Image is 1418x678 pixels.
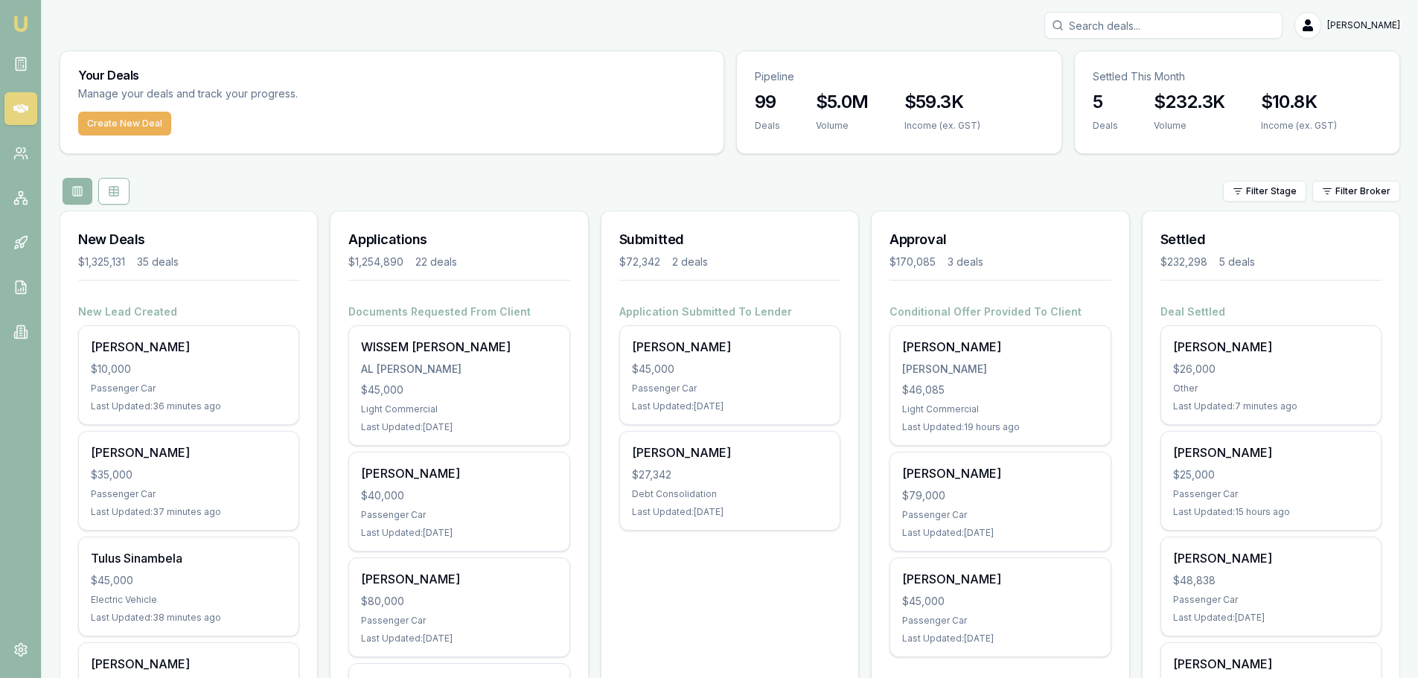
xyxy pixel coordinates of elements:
[91,488,287,500] div: Passenger Car
[91,655,287,673] div: [PERSON_NAME]
[902,383,1098,397] div: $46,085
[1154,90,1225,114] h3: $232.3K
[12,15,30,33] img: emu-icon-u.png
[1173,362,1369,377] div: $26,000
[415,255,457,269] div: 22 deals
[902,362,1098,377] div: [PERSON_NAME]
[78,112,171,135] button: Create New Deal
[78,229,299,250] h3: New Deals
[91,612,287,624] div: Last Updated: 38 minutes ago
[361,338,557,356] div: WISSEM [PERSON_NAME]
[890,304,1111,319] h4: Conditional Offer Provided To Client
[1173,467,1369,482] div: $25,000
[137,255,179,269] div: 35 deals
[1219,255,1255,269] div: 5 deals
[632,338,828,356] div: [PERSON_NAME]
[361,403,557,415] div: Light Commercial
[904,90,980,114] h3: $59.3K
[1327,19,1400,31] span: [PERSON_NAME]
[361,615,557,627] div: Passenger Car
[632,506,828,518] div: Last Updated: [DATE]
[1173,444,1369,461] div: [PERSON_NAME]
[619,304,840,319] h4: Application Submitted To Lender
[348,255,403,269] div: $1,254,890
[902,594,1098,609] div: $45,000
[361,383,557,397] div: $45,000
[1093,120,1118,132] div: Deals
[1044,12,1283,39] input: Search deals
[361,509,557,521] div: Passenger Car
[1173,506,1369,518] div: Last Updated: 15 hours ago
[902,615,1098,627] div: Passenger Car
[632,467,828,482] div: $27,342
[1160,255,1207,269] div: $232,298
[361,594,557,609] div: $80,000
[1246,185,1297,197] span: Filter Stage
[361,488,557,503] div: $40,000
[91,338,287,356] div: [PERSON_NAME]
[78,255,125,269] div: $1,325,131
[902,421,1098,433] div: Last Updated: 19 hours ago
[1173,549,1369,567] div: [PERSON_NAME]
[348,229,569,250] h3: Applications
[902,338,1098,356] div: [PERSON_NAME]
[632,362,828,377] div: $45,000
[91,467,287,482] div: $35,000
[902,488,1098,503] div: $79,000
[902,633,1098,645] div: Last Updated: [DATE]
[632,488,828,500] div: Debt Consolidation
[91,594,287,606] div: Electric Vehicle
[1173,612,1369,624] div: Last Updated: [DATE]
[904,120,980,132] div: Income (ex. GST)
[1312,181,1400,202] button: Filter Broker
[672,255,708,269] div: 2 deals
[902,403,1098,415] div: Light Commercial
[91,362,287,377] div: $10,000
[1093,69,1382,84] p: Settled This Month
[632,383,828,394] div: Passenger Car
[361,464,557,482] div: [PERSON_NAME]
[361,633,557,645] div: Last Updated: [DATE]
[1173,400,1369,412] div: Last Updated: 7 minutes ago
[361,362,557,377] div: AL [PERSON_NAME]
[755,90,780,114] h3: 99
[1093,90,1118,114] h3: 5
[91,573,287,588] div: $45,000
[902,570,1098,588] div: [PERSON_NAME]
[890,255,936,269] div: $170,085
[91,400,287,412] div: Last Updated: 36 minutes ago
[348,304,569,319] h4: Documents Requested From Client
[361,527,557,539] div: Last Updated: [DATE]
[1160,229,1382,250] h3: Settled
[91,383,287,394] div: Passenger Car
[78,69,706,81] h3: Your Deals
[91,444,287,461] div: [PERSON_NAME]
[619,255,660,269] div: $72,342
[1173,594,1369,606] div: Passenger Car
[78,304,299,319] h4: New Lead Created
[1173,338,1369,356] div: [PERSON_NAME]
[632,444,828,461] div: [PERSON_NAME]
[1223,181,1306,202] button: Filter Stage
[1154,120,1225,132] div: Volume
[890,229,1111,250] h3: Approval
[361,570,557,588] div: [PERSON_NAME]
[902,509,1098,521] div: Passenger Car
[91,549,287,567] div: Tulus Sinambela
[1173,383,1369,394] div: Other
[816,90,869,114] h3: $5.0M
[78,86,459,103] p: Manage your deals and track your progress.
[1173,573,1369,588] div: $48,838
[816,120,869,132] div: Volume
[1173,655,1369,673] div: [PERSON_NAME]
[1160,304,1382,319] h4: Deal Settled
[902,527,1098,539] div: Last Updated: [DATE]
[1335,185,1390,197] span: Filter Broker
[361,421,557,433] div: Last Updated: [DATE]
[1261,120,1337,132] div: Income (ex. GST)
[755,120,780,132] div: Deals
[619,229,840,250] h3: Submitted
[632,400,828,412] div: Last Updated: [DATE]
[902,464,1098,482] div: [PERSON_NAME]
